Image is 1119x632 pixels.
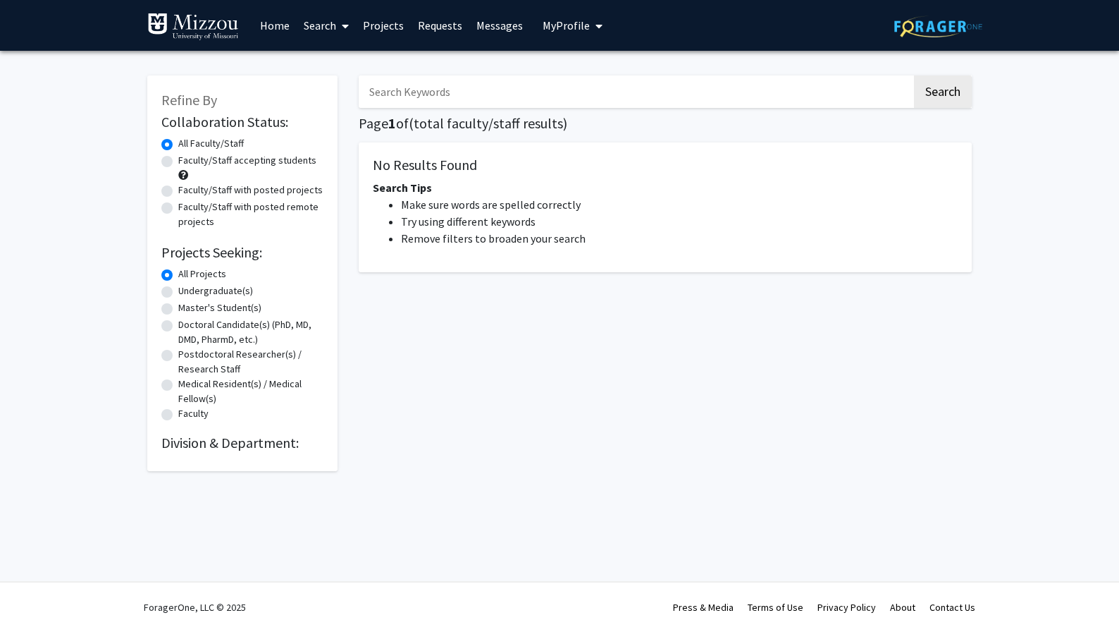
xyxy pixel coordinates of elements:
[147,13,239,41] img: University of Missouri Logo
[359,115,972,132] h1: Page of ( total faculty/staff results)
[178,377,323,406] label: Medical Resident(s) / Medical Fellow(s)
[178,267,226,281] label: All Projects
[178,200,323,229] label: Faculty/Staff with posted remote projects
[161,91,217,109] span: Refine By
[388,114,396,132] span: 1
[253,1,297,50] a: Home
[359,75,912,108] input: Search Keywords
[914,75,972,108] button: Search
[673,601,734,614] a: Press & Media
[401,230,958,247] li: Remove filters to broaden your search
[178,153,316,168] label: Faculty/Staff accepting students
[178,317,323,347] label: Doctoral Candidate(s) (PhD, MD, DMD, PharmD, etc.)
[178,347,323,377] label: Postdoctoral Researcher(s) / Research Staff
[356,1,411,50] a: Projects
[144,583,246,632] div: ForagerOne, LLC © 2025
[178,136,244,151] label: All Faculty/Staff
[401,196,958,213] li: Make sure words are spelled correctly
[817,601,876,614] a: Privacy Policy
[894,16,982,37] img: ForagerOne Logo
[929,601,975,614] a: Contact Us
[297,1,356,50] a: Search
[161,114,323,130] h2: Collaboration Status:
[161,244,323,261] h2: Projects Seeking:
[401,213,958,230] li: Try using different keywords
[890,601,915,614] a: About
[161,435,323,451] h2: Division & Department:
[178,406,209,421] label: Faculty
[178,300,261,315] label: Master's Student(s)
[411,1,469,50] a: Requests
[373,157,958,174] h5: No Results Found
[373,181,432,195] span: Search Tips
[469,1,530,50] a: Messages
[178,284,253,298] label: Undergraduate(s)
[543,18,590,32] span: My Profile
[178,183,323,197] label: Faculty/Staff with posted projects
[359,286,972,319] nav: Page navigation
[748,601,803,614] a: Terms of Use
